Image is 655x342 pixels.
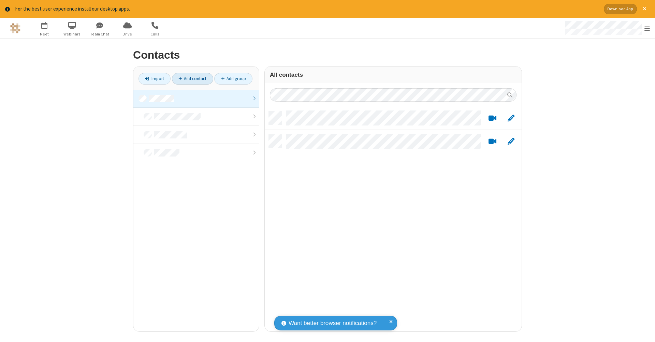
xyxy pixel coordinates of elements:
[265,107,522,332] div: grid
[139,73,171,85] a: Import
[214,73,252,85] a: Add group
[504,137,518,146] button: Edit
[559,18,655,39] div: Open menu
[504,114,518,122] button: Edit
[15,5,599,13] div: For the best user experience install our desktop apps.
[32,31,57,37] span: Meet
[87,31,113,37] span: Team Chat
[133,49,522,61] h2: Contacts
[115,31,140,37] span: Drive
[486,114,499,122] button: Start a video meeting
[172,73,213,85] a: Add contact
[2,18,28,39] button: Logo
[270,72,516,78] h3: All contacts
[142,31,168,37] span: Calls
[289,319,377,328] span: Want better browser notifications?
[59,31,85,37] span: Webinars
[639,4,650,14] button: Close alert
[486,137,499,146] button: Start a video meeting
[604,4,637,14] button: Download App
[10,23,20,33] img: QA Selenium DO NOT DELETE OR CHANGE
